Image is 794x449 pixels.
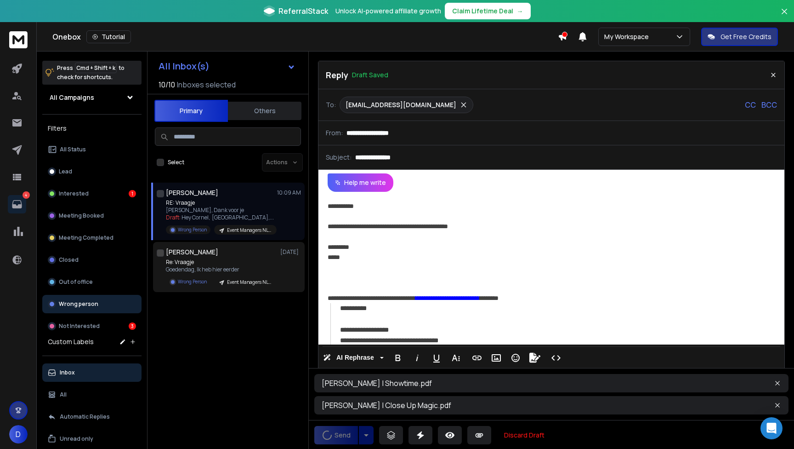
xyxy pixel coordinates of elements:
p: BCC [761,99,777,110]
button: D [9,425,28,443]
h3: Inboxes selected [177,79,236,90]
button: Not Interested3 [42,317,142,335]
a: 4 [8,195,26,213]
p: Lead [59,168,72,175]
p: Subject: [326,153,352,162]
p: Re: Vraagje [166,259,276,266]
p: My Workspace [604,32,652,41]
p: RE: Vraagje [166,199,276,207]
p: Draft Saved [352,70,388,80]
span: 10 / 10 [159,79,175,90]
div: 1 [129,190,136,197]
button: Interested1 [42,184,142,203]
span: Draft: [166,213,181,221]
button: Wrong person [42,295,142,313]
p: Meeting Completed [59,234,113,242]
div: Onebox [52,30,558,43]
button: Primary [154,100,228,122]
h1: All Inbox(s) [159,62,210,71]
div: Open Intercom Messenger [760,417,783,439]
button: Emoticons [507,349,524,367]
button: All Status [42,140,142,159]
button: Get Free Credits [701,28,778,46]
span: → [517,6,523,16]
span: ReferralStack [278,6,328,17]
p: Goedendag, Ik heb hier eerder [166,266,276,273]
p: Wrong Person [178,278,207,285]
p: CC [745,99,756,110]
button: Discard Draft [497,426,552,444]
button: Inbox [42,363,142,382]
p: Wrong person [59,300,98,308]
p: Interested [59,190,89,197]
p: [DATE] [280,248,301,256]
h3: [PERSON_NAME] | Showtime.pdf [322,378,666,389]
button: Code View [547,349,565,367]
h1: [PERSON_NAME] [166,188,218,197]
button: All [42,386,142,404]
label: Select [168,159,184,166]
button: Claim Lifetime Deal→ [445,3,531,19]
button: Closed [42,251,142,269]
p: Get Free Credits [720,32,771,41]
h1: All Campaigns [50,93,94,102]
span: Hey Cornel, [GEOGRAPHIC_DATA], ... [181,213,274,221]
p: Press to check for shortcuts. [57,63,125,82]
h3: [PERSON_NAME] | Close Up Magic.pdf [322,400,666,411]
button: Meeting Completed [42,229,142,247]
p: Not Interested [59,322,100,330]
span: AI Rephrase [335,354,376,362]
button: Automatic Replies [42,408,142,426]
button: AI Rephrase [321,349,386,367]
p: Automatic Replies [60,413,110,420]
button: All Campaigns [42,88,142,107]
button: Close banner [778,6,790,28]
div: 3 [129,322,136,330]
p: [PERSON_NAME], Dank voor je [166,207,276,214]
p: [EMAIL_ADDRESS][DOMAIN_NAME] [346,100,456,109]
button: Help me write [328,173,393,192]
h3: Custom Labels [48,337,94,346]
button: Meeting Booked [42,207,142,225]
p: Unlock AI-powered affiliate growth [335,6,441,16]
p: 4 [23,191,30,199]
p: Meeting Booked [59,212,104,219]
button: Lead [42,162,142,181]
p: Closed [59,256,79,264]
button: Insert Image (⌘P) [488,349,505,367]
h3: Filters [42,122,142,135]
button: Unread only [42,430,142,448]
p: 10:09 AM [277,189,301,196]
p: Inbox [60,369,75,376]
button: Bold (⌘B) [389,349,407,367]
p: All Status [60,146,86,153]
button: Tutorial [86,30,131,43]
p: Reply [326,69,348,81]
button: Others [228,101,301,121]
p: Out of office [59,278,93,286]
p: Unread only [60,435,93,443]
button: Signature [526,349,544,367]
h1: [PERSON_NAME] [166,248,218,257]
button: All Inbox(s) [151,57,303,75]
p: All [60,391,67,398]
button: Out of office [42,273,142,291]
span: Cmd + Shift + k [75,63,117,73]
p: Wrong Person [178,226,207,233]
p: Event Managers NL [DATE] [227,279,271,286]
p: To: [326,100,336,109]
p: From: [326,128,343,138]
p: Event Managers NL apollo [227,227,271,234]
